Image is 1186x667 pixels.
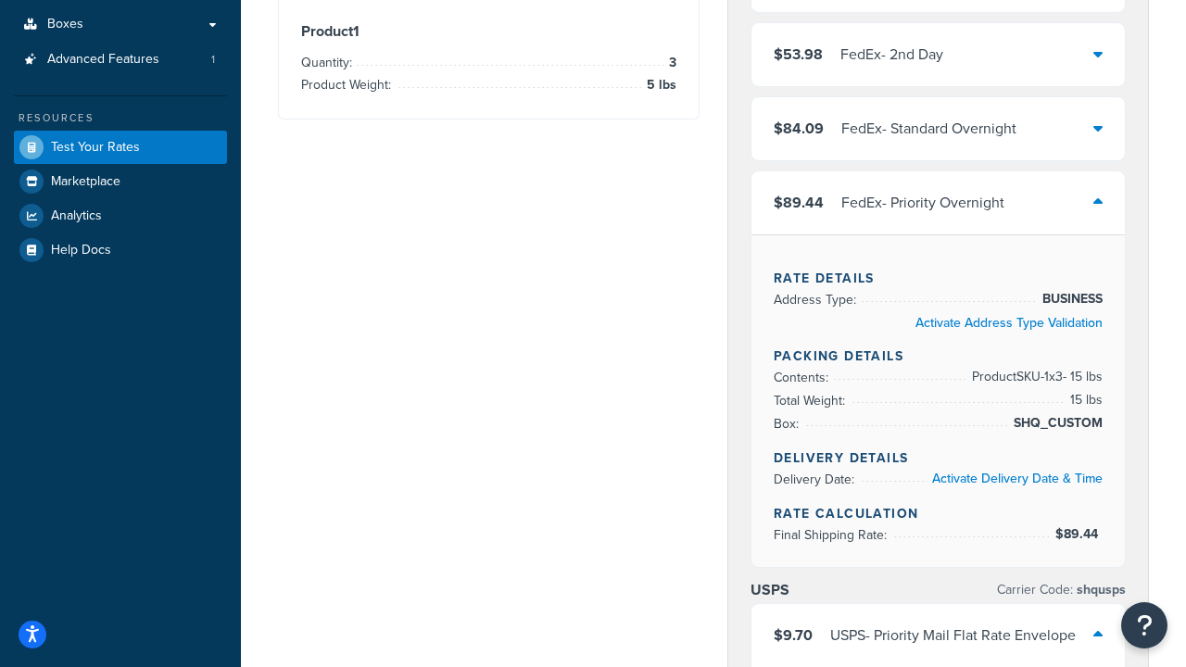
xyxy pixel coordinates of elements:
[915,313,1103,333] a: Activate Address Type Validation
[997,577,1126,603] p: Carrier Code:
[51,140,140,156] span: Test Your Rates
[642,74,676,96] span: 5 lbs
[1055,524,1103,544] span: $89.44
[14,131,227,164] a: Test Your Rates
[774,290,861,309] span: Address Type:
[47,17,83,32] span: Boxes
[14,110,227,126] div: Resources
[1066,389,1103,411] span: 15 lbs
[774,118,824,139] span: $84.09
[301,22,676,41] h3: Product 1
[774,269,1103,288] h4: Rate Details
[211,52,215,68] span: 1
[664,52,676,74] span: 3
[841,190,1004,216] div: FedEx - Priority Overnight
[774,391,850,410] span: Total Weight:
[774,368,833,387] span: Contents:
[967,366,1103,388] span: Product SKU-1 x 3 - 15 lbs
[774,525,891,545] span: Final Shipping Rate:
[774,414,803,434] span: Box:
[51,174,120,190] span: Marketplace
[14,165,227,198] a: Marketplace
[14,199,227,233] a: Analytics
[840,42,943,68] div: FedEx - 2nd Day
[751,581,789,599] h3: USPS
[774,44,823,65] span: $53.98
[830,623,1076,648] div: USPS - Priority Mail Flat Rate Envelope
[14,7,227,42] a: Boxes
[47,52,159,68] span: Advanced Features
[51,243,111,258] span: Help Docs
[774,504,1103,523] h4: Rate Calculation
[774,346,1103,366] h4: Packing Details
[14,43,227,77] li: Advanced Features
[301,53,357,72] span: Quantity:
[841,116,1016,142] div: FedEx - Standard Overnight
[774,192,824,213] span: $89.44
[1009,412,1103,434] span: SHQ_CUSTOM
[774,624,813,646] span: $9.70
[301,75,396,94] span: Product Weight:
[1073,580,1126,599] span: shqusps
[14,233,227,267] a: Help Docs
[774,448,1103,468] h4: Delivery Details
[1038,288,1103,310] span: BUSINESS
[51,208,102,224] span: Analytics
[932,469,1103,488] a: Activate Delivery Date & Time
[774,470,859,489] span: Delivery Date:
[14,43,227,77] a: Advanced Features1
[1121,602,1167,648] button: Open Resource Center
